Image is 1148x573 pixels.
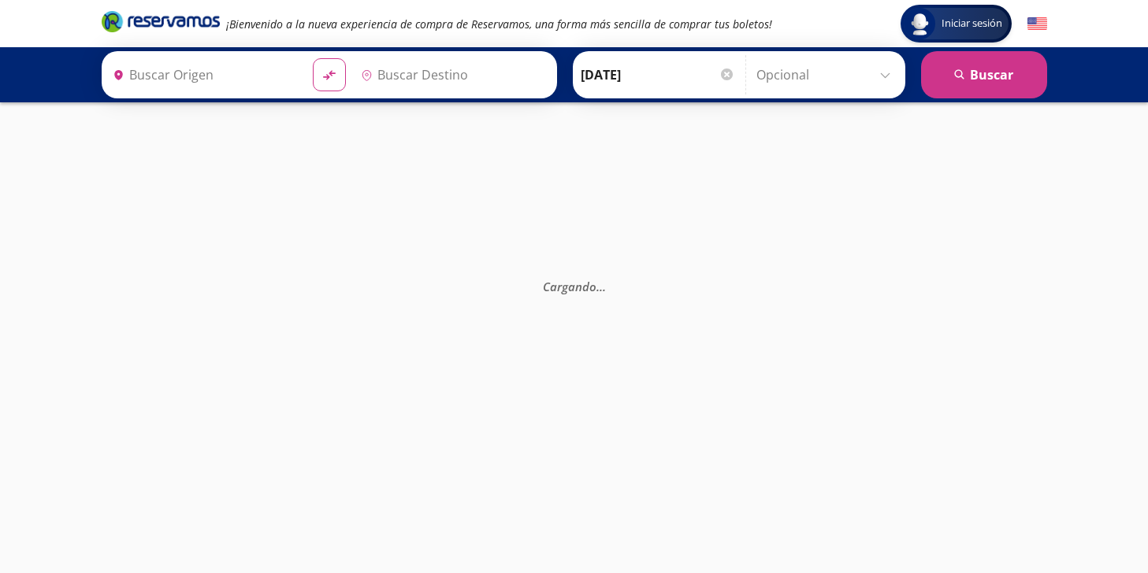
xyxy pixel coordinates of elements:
[921,51,1047,98] button: Buscar
[600,279,603,294] span: .
[596,279,600,294] span: .
[102,9,220,38] a: Brand Logo
[106,55,300,94] input: Buscar Origen
[756,55,897,94] input: Opcional
[102,9,220,33] i: Brand Logo
[603,279,606,294] span: .
[226,17,772,31] em: ¡Bienvenido a la nueva experiencia de compra de Reservamos, una forma más sencilla de comprar tus...
[581,55,735,94] input: Elegir Fecha
[355,55,548,94] input: Buscar Destino
[935,16,1009,31] span: Iniciar sesión
[1027,14,1047,34] button: English
[543,279,606,294] em: Cargando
